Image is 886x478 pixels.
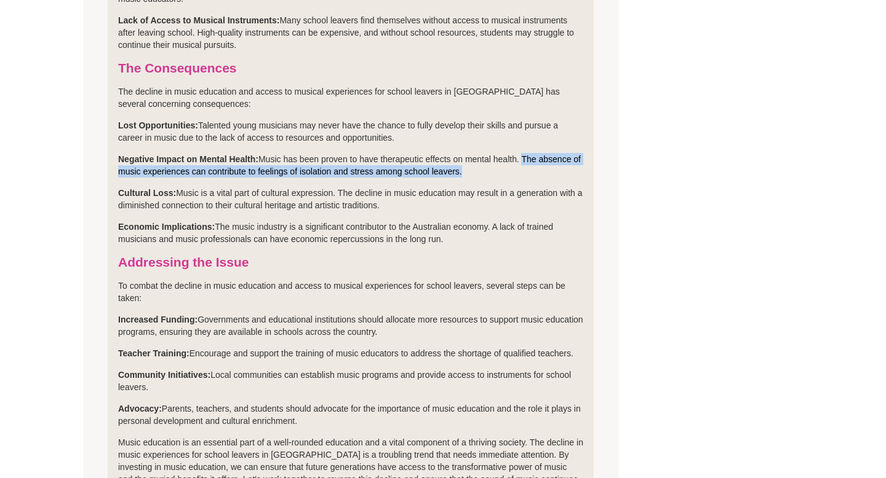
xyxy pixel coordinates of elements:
p: Local communities can establish music programs and provide access to instruments for school leavers. [118,369,583,393]
strong: Lost Opportunities: [118,120,198,130]
p: Encourage and support the training of music educators to address the shortage of qualified teachers. [118,347,583,359]
p: Governments and educational institutions should allocate more resources to support music educatio... [118,313,583,338]
p: The decline in music education and access to musical experiences for school leavers in [GEOGRAPHI... [118,85,583,110]
strong: Teacher Training: [118,348,190,358]
p: The music industry is a significant contributor to the Australian economy. A lack of trained musi... [118,221,583,245]
strong: Negative Impact on Mental Health: [118,154,258,164]
h3: The Consequences [118,60,583,76]
p: Parents, teachers, and students should advocate for the importance of music education and the rol... [118,402,583,427]
strong: Lack of Access to Musical Instruments: [118,15,279,25]
strong: Advocacy: [118,404,162,413]
strong: Cultural Loss: [118,188,176,198]
strong: Community Initiatives: [118,370,210,380]
h3: Addressing the Issue [118,254,583,270]
strong: Increased Funding: [118,315,198,324]
p: To combat the decline in music education and access to musical experiences for school leavers, se... [118,280,583,304]
strong: Economic Implications: [118,222,215,232]
p: Music is a vital part of cultural expression. The decline in music education may result in a gene... [118,187,583,211]
p: Talented young musicians may never have the chance to fully develop their skills and pursue a car... [118,119,583,144]
p: Music has been proven to have therapeutic effects on mental health. The absence of music experien... [118,153,583,178]
p: Many school leavers find themselves without access to musical instruments after leaving school. H... [118,14,583,51]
